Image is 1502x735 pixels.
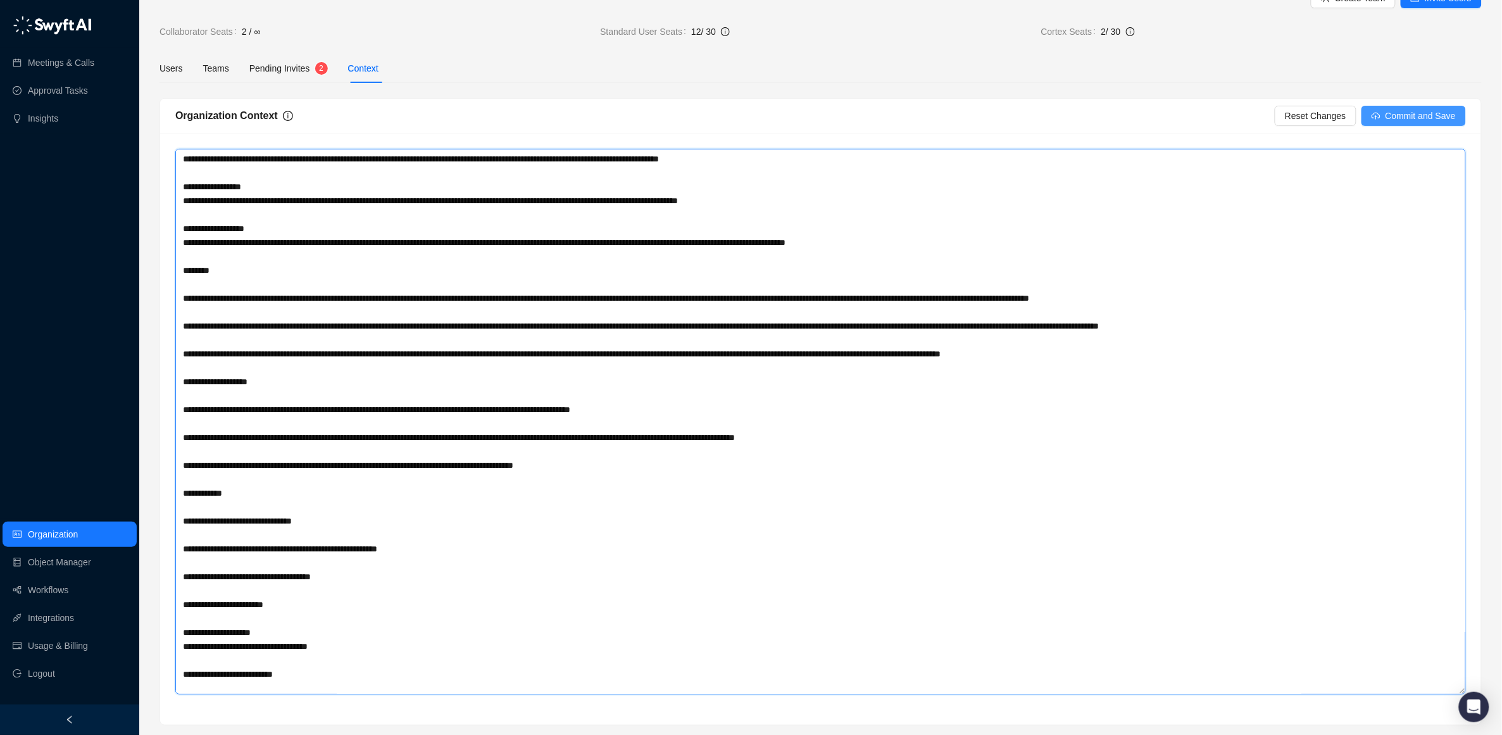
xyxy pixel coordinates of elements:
button: Commit and Save [1361,106,1466,126]
span: info-circle [283,111,293,121]
span: Logout [28,661,55,686]
span: 12 / 30 [691,27,716,37]
div: Teams [203,61,229,75]
a: Insights [28,106,58,131]
a: Organization [28,522,78,547]
a: Meetings & Calls [28,50,94,75]
span: Commit and Save [1386,109,1456,123]
a: Object Manager [28,550,91,575]
span: 2 / 30 [1101,27,1120,37]
button: Reset Changes [1275,106,1356,126]
span: Reset Changes [1285,109,1346,123]
div: Context [348,61,379,75]
span: cloud-upload [1372,111,1380,120]
h5: Organization Context [175,108,278,123]
span: info-circle [1126,27,1135,36]
span: Collaborator Seats [160,25,242,39]
a: Approval Tasks [28,78,88,103]
span: 2 / ∞ [242,25,260,39]
span: logout [13,669,22,678]
img: logo-05li4sbe.png [13,16,92,35]
span: left [65,715,74,724]
div: Open Intercom Messenger [1459,692,1489,722]
div: Users [160,61,183,75]
a: Usage & Billing [28,633,88,658]
span: Pending Invites [249,63,310,73]
span: info-circle [721,27,730,36]
span: 2 [319,64,323,73]
sup: 2 [315,62,328,75]
span: Standard User Seats [600,25,691,39]
a: Workflows [28,577,68,603]
a: Integrations [28,605,74,631]
span: Cortex Seats [1041,25,1101,39]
